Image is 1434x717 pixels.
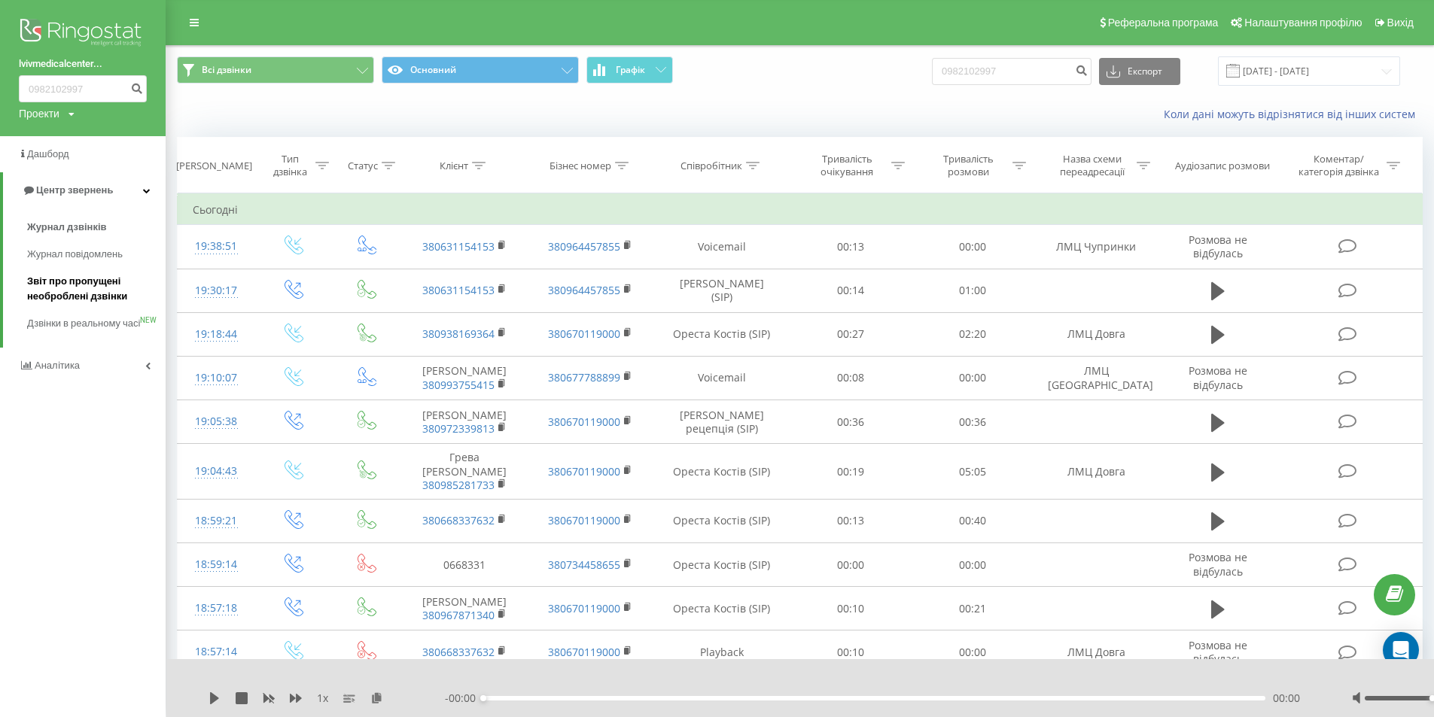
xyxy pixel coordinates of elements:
[1175,160,1270,172] div: Аудіозапис розмови
[193,637,240,667] div: 18:57:14
[1052,153,1133,178] div: Назва схеми переадресації
[193,550,240,579] div: 18:59:14
[422,608,495,622] a: 380967871340
[653,499,790,542] td: Ореста Костів (SIP)
[912,499,1033,542] td: 00:40
[19,75,147,102] input: Пошук за номером
[401,587,528,630] td: [PERSON_NAME]
[19,56,147,71] a: lvivmedicalcenter...
[401,543,528,587] td: 0668331
[27,247,123,262] span: Журнал повідомлень
[480,695,486,701] div: Accessibility label
[653,543,790,587] td: Ореста Костів (SIP)
[193,232,240,261] div: 19:38:51
[1244,17,1362,29] span: Налаштування профілю
[548,513,620,527] a: 380670119000
[177,56,374,84] button: Всі дзвінки
[790,312,911,356] td: 00:27
[27,220,107,235] span: Журнал дзвінків
[178,195,1423,225] td: Сьогодні
[653,269,790,312] td: [PERSON_NAME] (SIP)
[27,316,140,331] span: Дзвінки в реальному часі
[550,160,611,172] div: Бізнес номер
[653,225,790,269] td: Voicemail
[548,239,620,254] a: 380964457855
[548,645,620,659] a: 380670119000
[653,312,790,356] td: Ореста Костів (SIP)
[912,312,1033,356] td: 02:20
[36,184,113,196] span: Центр звернень
[790,269,911,312] td: 00:14
[548,601,620,615] a: 380670119000
[422,478,495,492] a: 380985281733
[1033,630,1159,674] td: ЛМЦ Довга
[1189,232,1247,260] span: Розмова не відбулась
[790,587,911,630] td: 00:10
[1108,17,1219,29] span: Реферальна програма
[193,506,240,536] div: 18:59:21
[1273,691,1300,706] span: 00:00
[176,160,252,172] div: [PERSON_NAME]
[193,594,240,623] div: 18:57:18
[1383,632,1419,668] div: Open Intercom Messenger
[912,587,1033,630] td: 00:21
[1164,107,1423,121] a: Коли дані можуть відрізнятися вiд інших систем
[653,630,790,674] td: Playback
[548,415,620,429] a: 380670119000
[790,225,911,269] td: 00:13
[422,421,495,436] a: 380972339813
[382,56,579,84] button: Основний
[790,630,911,674] td: 00:10
[193,407,240,436] div: 19:05:38
[1099,58,1180,85] button: Експорт
[27,214,166,241] a: Журнал дзвінків
[790,444,911,500] td: 00:19
[440,160,468,172] div: Клієнт
[27,241,166,268] a: Журнал повідомлень
[790,356,911,400] td: 00:08
[616,65,645,75] span: Графік
[1387,17,1414,29] span: Вихід
[653,444,790,500] td: Ореста Костів (SIP)
[912,543,1033,587] td: 00:00
[422,378,495,392] a: 380993755415
[1189,363,1247,391] span: Розмова не відбулась
[422,239,495,254] a: 380631154153
[269,153,312,178] div: Тип дзвінка
[653,356,790,400] td: Voicemail
[19,106,59,121] div: Проекти
[548,557,620,572] a: 380734458655
[790,499,911,542] td: 00:13
[912,630,1033,674] td: 00:00
[653,400,790,444] td: [PERSON_NAME] рецепція (SIP)
[401,356,528,400] td: [PERSON_NAME]
[548,464,620,479] a: 380670119000
[586,56,673,84] button: Графік
[1189,638,1247,666] span: Розмова не відбулась
[27,310,166,337] a: Дзвінки в реальному часіNEW
[422,327,495,341] a: 380938169364
[912,225,1033,269] td: 00:00
[790,400,911,444] td: 00:36
[932,58,1091,85] input: Пошук за номером
[653,587,790,630] td: Ореста Костів (SIP)
[193,320,240,349] div: 19:18:44
[928,153,1009,178] div: Тривалість розмови
[1033,225,1159,269] td: ЛМЦ Чупринки
[27,268,166,310] a: Звіт про пропущені необроблені дзвінки
[1033,444,1159,500] td: ЛМЦ Довга
[912,400,1033,444] td: 00:36
[193,276,240,305] div: 19:30:17
[790,543,911,587] td: 00:00
[3,172,166,208] a: Центр звернень
[422,645,495,659] a: 380668337632
[445,691,483,706] span: - 00:00
[27,148,69,160] span: Дашборд
[19,15,147,53] img: Ringostat logo
[680,160,742,172] div: Співробітник
[912,444,1033,500] td: 05:05
[35,360,80,371] span: Аналiтика
[422,283,495,297] a: 380631154153
[401,400,528,444] td: [PERSON_NAME]
[548,327,620,341] a: 380670119000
